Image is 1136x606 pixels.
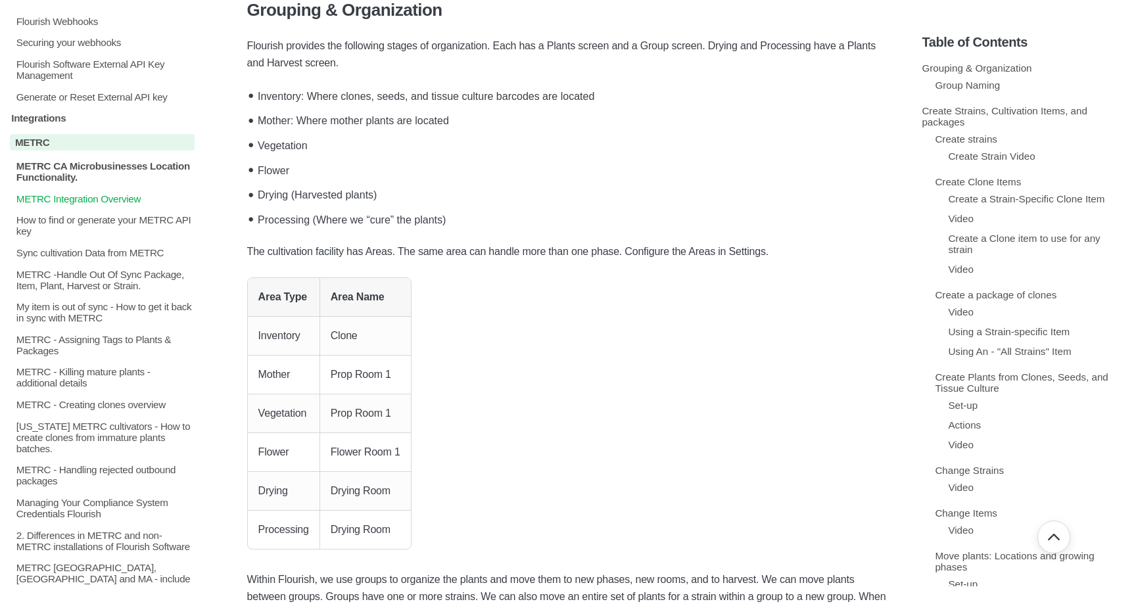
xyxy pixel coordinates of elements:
[331,291,385,302] strong: Area Name
[254,131,889,156] li: Vegetation
[948,326,1070,337] a: Using a Strain-specific Item
[935,507,997,519] a: Change Items
[15,366,195,388] p: METRC - Killing mature plants - additional details
[15,420,195,454] p: [US_STATE] METRC cultivators - How to create clones from immature plants batches.
[10,133,195,150] a: METRC
[935,465,1004,476] a: Change Strains
[948,524,974,536] a: Video
[258,327,309,344] p: Inventory
[10,366,195,388] a: METRC - Killing mature plants - additional details
[1037,521,1070,553] button: Go back to top of document
[922,35,1126,50] h5: Table of Contents
[15,214,195,237] p: How to find or generate your METRC API key
[10,246,195,258] a: Sync cultivation Data from METRC
[10,193,195,204] a: METRC Integration Overview
[15,301,195,323] p: My item is out of sync - How to get it back in sync with METRC
[10,464,195,486] a: METRC - Handling rejected outbound packages
[10,268,195,291] a: METRC -Handle Out Of Sync Package, Item, Plant, Harvest or Strain.
[10,91,195,102] a: Generate or Reset External API key
[948,578,978,590] a: Set-up
[10,301,195,323] a: My item is out of sync - How to get it back in sync with METRC
[948,264,974,275] a: Video
[10,529,195,551] a: 2. Differences in METRC and non-METRC installations of Flourish Software
[15,268,195,291] p: METRC -Handle Out Of Sync Package, Item, Plant, Harvest or Strain.
[10,399,195,410] a: METRC - Creating clones overview
[258,405,309,422] p: Vegetation
[15,496,195,519] p: Managing Your Compliance System Credentials Flourish
[948,400,978,411] a: Set-up
[15,193,195,204] p: METRC Integration Overview
[922,62,1031,74] a: Grouping & Organization
[15,333,195,356] p: METRC - Assigning Tags to Plants & Packages
[10,420,195,454] a: [US_STATE] METRC cultivators - How to create clones from immature plants batches.
[10,333,195,356] a: METRC - Assigning Tags to Plants & Packages
[254,206,889,231] li: Processing (Where we “cure” the plants)
[935,371,1108,394] a: Create Plants from Clones, Seeds, and Tissue Culture
[254,82,889,107] li: Inventory: Where clones, seeds, and tissue culture barcodes are located
[258,366,309,383] p: Mother
[10,496,195,519] a: Managing Your Compliance System Credentials Flourish
[258,521,309,538] p: Processing
[935,176,1021,187] a: Create Clone Items
[331,521,400,538] p: Drying Room
[935,80,1000,91] a: Group Naming
[331,405,400,422] p: Prop Room 1
[922,13,1126,586] section: Table of Contents
[15,464,195,486] p: METRC - Handling rejected outbound packages
[258,482,309,500] p: Drying
[331,444,400,461] p: Flower Room 1
[15,58,195,81] p: Flourish Software External API Key Management
[15,399,195,410] p: METRC - Creating clones overview
[254,156,889,181] li: Flower
[254,107,889,132] li: Mother: Where mother plants are located
[948,346,1071,357] a: Using An - "All Strains" Item
[10,15,195,26] a: Flourish Webhooks
[10,58,195,81] a: Flourish Software External API Key Management
[10,37,195,48] a: Securing your webhooks
[15,37,195,48] p: Securing your webhooks
[247,243,889,260] p: The cultivation facility has Areas. The same area can handle more than one phase. Configure the A...
[10,112,195,124] a: Integrations
[948,482,974,493] a: Video
[922,105,1087,128] a: Create Strains, Cultivation Items, and packages
[331,327,400,344] p: Clone
[258,444,309,461] p: Flower
[10,160,195,183] a: METRC CA Microbusinesses Location Functionality.
[258,291,307,302] strong: Area Type
[247,37,889,72] p: Flourish provides the following stages of organization. Each has a Plants screen and a Group scre...
[935,550,1094,572] a: Move plants: Locations and growing phases
[15,91,195,102] p: Generate or Reset External API key
[948,306,974,317] a: Video
[935,133,997,145] a: Create strains
[948,213,974,224] a: Video
[948,419,981,431] a: Actions
[15,15,195,26] p: Flourish Webhooks
[948,439,974,450] a: Video
[935,289,1056,300] a: Create a package of clones
[15,529,195,551] p: 2. Differences in METRC and non-METRC installations of Flourish Software
[948,193,1104,204] a: Create a Strain-Specific Clone Item
[331,482,400,500] p: Drying Room
[331,366,400,383] p: Prop Room 1
[254,181,889,206] li: Drying (Harvested plants)
[10,214,195,237] a: How to find or generate your METRC API key
[15,160,195,183] p: METRC CA Microbusinesses Location Functionality.
[948,151,1035,162] a: Create Strain Video
[15,246,195,258] p: Sync cultivation Data from METRC
[948,233,1100,255] a: Create a Clone item to use for any strain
